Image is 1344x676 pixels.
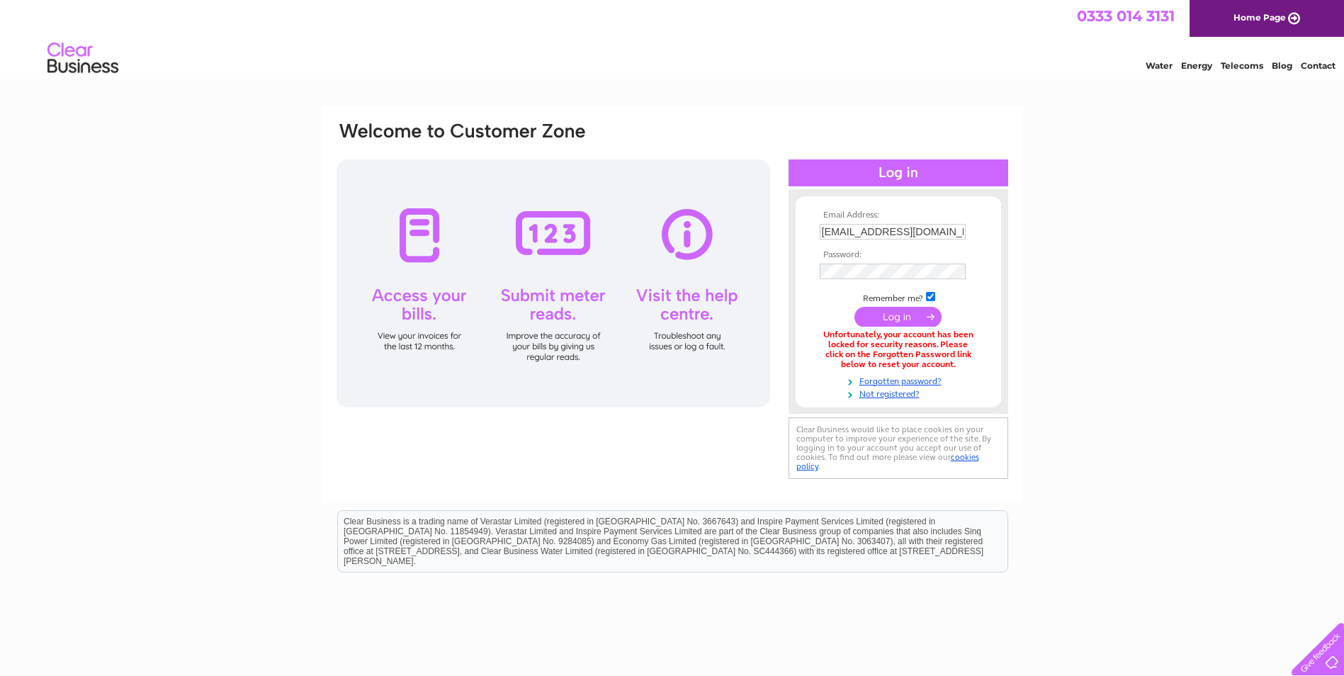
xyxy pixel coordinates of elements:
a: Not registered? [820,386,981,400]
div: Clear Business would like to place cookies on your computer to improve your experience of the sit... [789,417,1008,479]
a: Contact [1301,60,1335,71]
a: Forgotten password? [820,373,981,387]
a: cookies policy [796,452,979,471]
a: Telecoms [1221,60,1263,71]
a: Blog [1272,60,1292,71]
img: logo.png [47,37,119,80]
div: Clear Business is a trading name of Verastar Limited (registered in [GEOGRAPHIC_DATA] No. 3667643... [338,8,1007,69]
td: Remember me? [816,290,981,304]
a: 0333 014 3131 [1077,7,1175,25]
th: Email Address: [816,210,981,220]
div: Unfortunately, your account has been locked for security reasons. Please click on the Forgotten P... [820,330,977,369]
th: Password: [816,250,981,260]
a: Energy [1181,60,1212,71]
input: Submit [854,307,942,327]
a: Water [1146,60,1173,71]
